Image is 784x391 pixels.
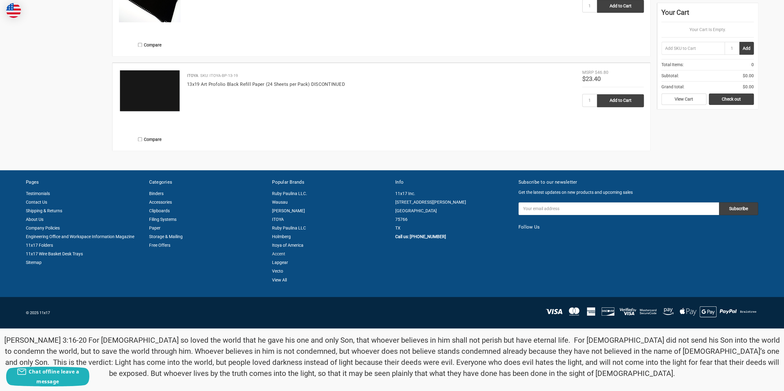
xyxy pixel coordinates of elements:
span: 0 [751,62,754,68]
span: $0.00 [743,84,754,90]
h5: Info [395,179,512,186]
img: 13x19 Art Profolio Black Refill Paper (24 Sheets per Pack) [119,69,181,112]
input: Subscribe [719,202,758,215]
a: Binders [149,191,164,196]
h5: Subscribe to our newsletter [518,179,758,186]
a: Accent [272,251,285,256]
a: Free Offers [149,243,170,248]
a: Filing Systems [149,217,177,222]
address: 11x17 Inc. [STREET_ADDRESS][PERSON_NAME] [GEOGRAPHIC_DATA] 75766 TX [395,189,512,232]
a: 11x17 Folders [26,243,53,248]
label: Compare [119,134,181,144]
p: [PERSON_NAME] 3:16-20 For [DEMOGRAPHIC_DATA] so loved the world that he gave his one and only Son... [3,334,781,379]
a: Paper [149,225,160,230]
input: Compare [138,43,142,47]
span: Total Items: [661,62,684,68]
a: 13x19 Art Profolio Black Refill Paper (24 Sheets per Pack) [119,69,181,131]
button: Add [739,42,754,55]
a: [PERSON_NAME] [272,208,305,213]
a: Contact Us [26,200,47,205]
a: ITOYA [272,217,284,222]
input: Add to Cart [597,94,644,107]
a: Wausau [272,200,288,205]
a: Itoya of America [272,243,303,248]
a: Call us: [PHONE_NUMBER] [395,234,446,239]
a: Vecto [272,269,283,273]
a: Ruby Paulina LLC. [272,191,307,196]
h5: Categories [149,179,266,186]
input: Your email address [518,202,719,215]
button: Chat offline leave a message [6,367,89,386]
p: Your Cart Is Empty. [661,26,754,33]
a: Accessories [149,200,172,205]
h5: Pages [26,179,143,186]
h5: Popular Brands [272,179,389,186]
span: Subtotal: [661,73,679,79]
span: $23.40 [582,75,601,82]
input: Compare [138,137,142,141]
a: Holmberg [272,234,291,239]
a: About Us [26,217,43,222]
a: Shipping & Returns [26,208,62,213]
label: Compare [119,40,181,50]
p: © 2025 11x17 [26,309,389,316]
a: 13x19 Art Profolio Black Refill Paper (24 Sheets per Pack) DISCONTINUED [187,82,345,87]
a: Testimonials [26,191,50,196]
p: Get the latest updates on new products and upcoming sales [518,189,758,196]
a: View All [272,277,287,282]
span: Chat offline leave a message [29,368,79,385]
p: SKU: ITOYA-BP-13-19 [200,73,238,79]
img: duty and tax information for United States [6,3,21,18]
div: MSRP [582,69,594,76]
a: Check out [709,94,754,105]
span: $46.80 [595,70,608,75]
div: Your Cart [661,7,754,22]
a: 11x17 Wire Basket Desk Trays [26,251,83,256]
a: Ruby Paulina LLC [272,225,306,230]
a: Company Policies [26,225,60,230]
span: Grand total: [661,84,684,90]
h5: Follow Us [518,224,758,231]
a: Lapgear [272,260,288,265]
p: ITOYA [187,73,198,79]
input: Add SKU to Cart [661,42,725,55]
a: Sitemap [26,260,42,265]
span: $0.00 [743,73,754,79]
a: Clipboards [149,208,170,213]
a: Engineering Office and Workspace Information Magazine [26,234,134,239]
a: Storage & Mailing [149,234,183,239]
a: View Cart [661,94,706,105]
